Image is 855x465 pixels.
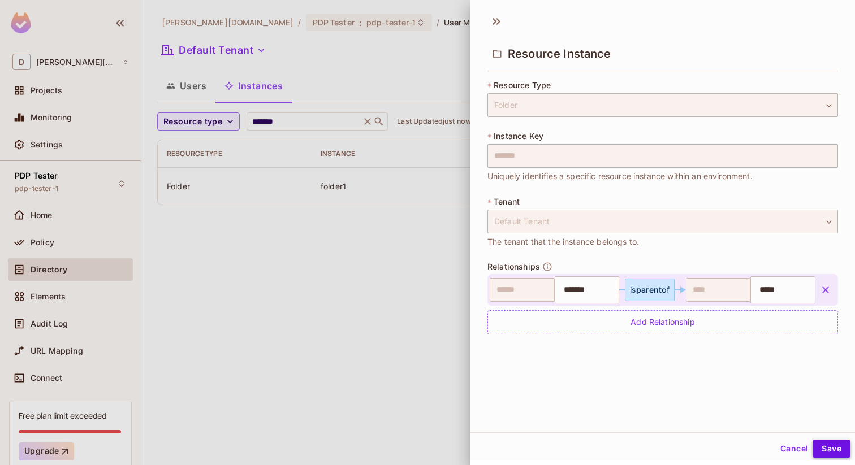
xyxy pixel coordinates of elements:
span: Resource Instance [508,47,611,60]
span: Tenant [494,197,520,206]
span: Instance Key [494,132,543,141]
div: Default Tenant [487,210,838,233]
div: Add Relationship [487,310,838,334]
button: Save [813,440,850,458]
span: Relationships [487,262,540,271]
div: Folder [487,93,838,117]
span: Uniquely identifies a specific resource instance within an environment. [487,170,753,182]
div: is of [630,285,670,294]
button: Cancel [776,440,813,458]
span: parent [636,285,662,294]
span: Resource Type [494,81,551,90]
span: The tenant that the instance belongs to. [487,236,639,248]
